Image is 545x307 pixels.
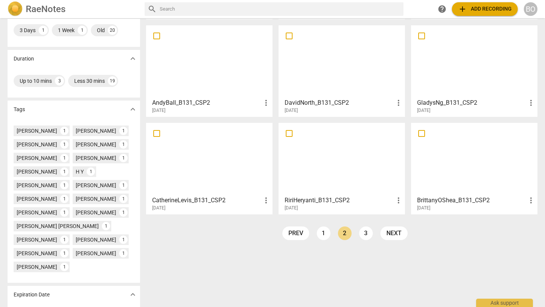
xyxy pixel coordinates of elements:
div: 1 [60,167,69,176]
div: 1 [119,127,128,135]
h3: RiriHeryanti_B131_CSP2 [285,196,394,205]
div: Less 30 mins [74,77,105,85]
span: more_vert [526,196,536,205]
div: [PERSON_NAME] [17,154,57,162]
a: BrittanyOShea_B131_CSP2[DATE] [414,126,535,211]
div: [PERSON_NAME] [76,236,116,243]
a: LogoRaeNotes [8,2,139,17]
div: [PERSON_NAME] [17,250,57,257]
div: 1 [60,195,69,203]
div: 1 [60,154,69,162]
div: Old [97,26,105,34]
span: more_vert [394,98,403,107]
h3: BrittanyOShea_B131_CSP2 [417,196,526,205]
div: 1 [119,195,128,203]
div: 1 [102,222,110,230]
div: 3 Days [20,26,36,34]
span: [DATE] [417,107,430,114]
div: Up to 10 mins [20,77,52,85]
span: expand_more [128,105,137,114]
a: Help [435,2,449,16]
a: Page 1 [317,226,330,240]
img: Logo [8,2,23,17]
div: 1 [119,208,128,217]
div: 1 [60,140,69,149]
div: 1 [119,140,128,149]
a: CatherineLevis_B131_CSP2[DATE] [149,126,270,211]
button: Show more [127,104,139,115]
h3: AndyBall_B131_CSP2 [152,98,262,107]
p: Duration [14,55,34,63]
a: GladysNg_B131_CSP2[DATE] [414,28,535,113]
div: 1 [119,236,128,244]
button: Upload [452,2,518,16]
div: 1 [39,26,48,35]
span: [DATE] [152,205,165,211]
span: more_vert [262,98,271,107]
div: [PERSON_NAME] [76,195,116,203]
a: Page 3 [359,226,373,240]
span: expand_more [128,54,137,63]
div: [PERSON_NAME] [17,181,57,189]
button: Show more [127,289,139,300]
div: 1 Week [58,26,75,34]
div: [PERSON_NAME] [76,250,116,257]
span: [DATE] [285,107,298,114]
div: H Y [76,168,84,175]
span: [DATE] [152,107,165,114]
div: 1 [119,154,128,162]
div: [PERSON_NAME] [17,195,57,203]
span: more_vert [394,196,403,205]
span: [DATE] [417,205,430,211]
span: more_vert [262,196,271,205]
span: search [148,5,157,14]
div: [PERSON_NAME] [17,209,57,216]
div: 19 [108,76,117,85]
div: 1 [60,208,69,217]
div: 1 [60,127,69,135]
div: 1 [119,249,128,257]
span: expand_more [128,290,137,299]
h2: RaeNotes [26,4,65,14]
div: [PERSON_NAME] [76,141,116,148]
a: Page 2 is your current page [338,226,352,240]
div: [PERSON_NAME] [76,181,116,189]
span: help [438,5,447,14]
div: [PERSON_NAME] [17,263,57,271]
div: [PERSON_NAME] [17,127,57,135]
div: 1 [60,236,69,244]
button: BO [524,2,537,16]
div: [PERSON_NAME] [17,168,57,175]
a: AndyBall_B131_CSP2[DATE] [149,28,270,113]
a: next [380,226,408,240]
div: Ask support [476,299,533,307]
h3: CatherineLevis_B131_CSP2 [152,196,262,205]
h3: GladysNg_B131_CSP2 [417,98,526,107]
div: [PERSON_NAME] [76,154,116,162]
div: [PERSON_NAME] [17,141,57,148]
div: 1 [78,26,87,35]
div: [PERSON_NAME] [PERSON_NAME] [17,222,99,230]
div: 1 [119,181,128,189]
p: Tags [14,105,25,113]
h3: DavidNorth_B131_CSP2 [285,98,394,107]
p: Expiration Date [14,291,50,299]
div: [PERSON_NAME] [17,236,57,243]
div: 20 [108,26,117,35]
div: 3 [55,76,64,85]
div: [PERSON_NAME] [76,127,116,135]
div: 1 [60,249,69,257]
div: [PERSON_NAME] [76,209,116,216]
div: 1 [60,263,69,271]
span: add [458,5,467,14]
div: 1 [60,181,69,189]
div: 1 [87,167,95,176]
span: more_vert [526,98,536,107]
a: DavidNorth_B131_CSP2[DATE] [281,28,402,113]
span: Add recording [458,5,512,14]
button: Show more [127,53,139,64]
input: Search [160,3,400,15]
a: RiriHeryanti_B131_CSP2[DATE] [281,126,402,211]
span: [DATE] [285,205,298,211]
